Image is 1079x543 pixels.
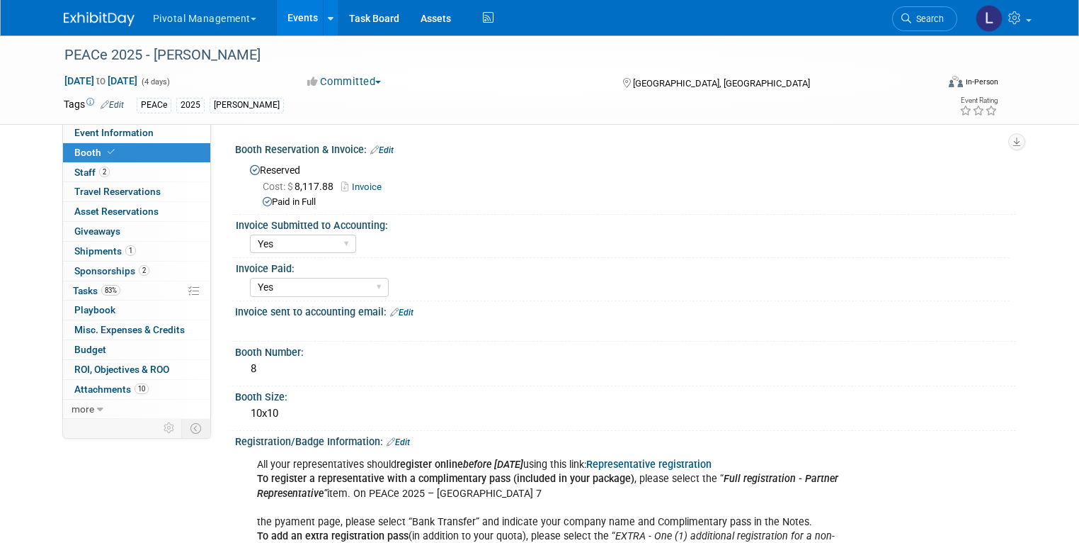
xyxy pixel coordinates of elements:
[257,530,409,542] b: To add an extra registration pass
[396,459,523,471] b: register online
[586,459,712,471] a: Representative registration
[236,258,1010,276] div: Invoice Paid:
[74,167,110,178] span: Staff
[341,181,389,192] a: Invoice
[387,437,410,447] a: Edit
[633,78,810,89] span: [GEOGRAPHIC_DATA], [GEOGRAPHIC_DATA]
[63,262,210,281] a: Sponsorships2
[257,473,634,485] b: To register a representative with a complimentary pass (included in your package)
[135,384,149,394] span: 10
[74,127,154,138] span: Event Information
[63,182,210,201] a: Travel Reservations
[137,98,171,113] div: PEACe
[74,186,161,197] span: Travel Reservations
[63,163,210,182] a: Staff2
[892,6,957,31] a: Search
[257,473,838,499] b: Full registration - Partner Representative
[235,342,1016,359] div: Booth Number:
[63,380,210,399] a: Attachments10
[63,320,210,340] a: Misc. Expenses & Credits
[463,459,523,471] i: before [DATE]
[370,145,394,155] a: Edit
[236,215,1010,233] div: Invoice Submitted to Accounting:
[108,148,115,156] i: Booth reservation complete
[63,242,210,261] a: Shipments1
[63,202,210,221] a: Asset Reservations
[263,196,1005,209] div: Paid in Full
[74,206,159,217] span: Asset Reservations
[74,364,169,375] span: ROI, Objectives & ROO
[235,139,1016,157] div: Booth Reservation & Invoice:
[139,265,149,276] span: 2
[959,97,998,104] div: Event Rating
[390,308,413,318] a: Edit
[949,76,963,87] img: Format-Inperson.png
[63,281,210,301] a: Tasks83%
[125,245,136,256] span: 1
[976,5,1003,32] img: Leslie Pelton
[181,419,210,437] td: Toggle Event Tabs
[63,222,210,241] a: Giveaways
[74,324,185,335] span: Misc. Expenses & Credits
[263,181,339,192] span: 8,117.88
[235,431,1016,449] div: Registration/Badge Information:
[63,360,210,379] a: ROI, Objectives & ROO
[63,400,210,419] a: more
[101,100,124,110] a: Edit
[860,74,998,95] div: Event Format
[235,386,1016,404] div: Booth Size:
[64,97,124,113] td: Tags
[64,74,138,87] span: [DATE] [DATE]
[59,43,919,68] div: PEACe 2025 - [PERSON_NAME]
[73,285,120,296] span: Tasks
[74,344,106,355] span: Budget
[246,358,1005,380] div: 8
[911,13,944,24] span: Search
[210,98,284,113] div: [PERSON_NAME]
[140,77,170,86] span: (4 days)
[101,285,120,296] span: 83%
[257,473,838,499] i: ”
[263,181,295,192] span: Cost: $
[74,225,120,237] span: Giveaways
[64,12,135,26] img: ExhibitDay
[302,74,387,89] button: Committed
[72,403,94,415] span: more
[246,159,1005,209] div: Reserved
[94,75,108,86] span: to
[176,98,205,113] div: 2025
[74,384,149,395] span: Attachments
[235,301,1016,320] div: Invoice sent to accounting email:
[246,403,1005,425] div: 10x10
[74,304,115,315] span: Playbook
[74,265,149,276] span: Sponsorships
[63,340,210,359] a: Budget
[63,123,210,142] a: Event Information
[63,143,210,162] a: Booth
[74,147,118,158] span: Booth
[63,301,210,320] a: Playbook
[157,419,182,437] td: Personalize Event Tab Strip
[965,77,998,87] div: In-Person
[74,245,136,257] span: Shipments
[99,167,110,177] span: 2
